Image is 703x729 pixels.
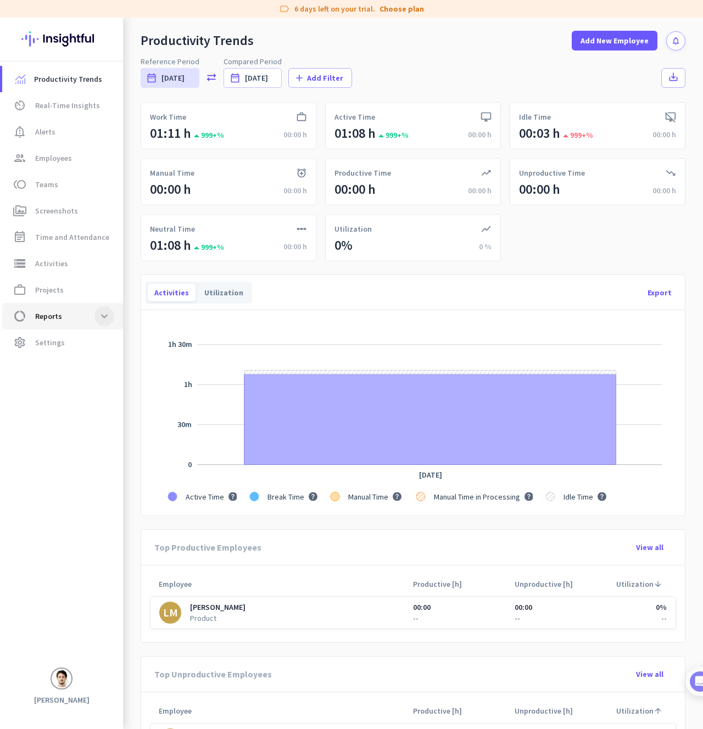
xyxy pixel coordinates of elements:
[515,579,573,589] span: Unproductive [h]
[13,204,26,217] i: perm_media
[334,223,372,234] span: Utilization
[13,99,26,112] i: av_timer
[2,171,123,198] a: tollTeams
[265,492,317,502] g: . Break Time. . . . .
[665,111,676,122] i: desktop_access_disabled
[177,419,192,429] g: NaNh NaNm
[190,242,199,255] i: arrow_drop_up
[184,379,192,389] tspan: 1h
[378,130,409,140] span: 999+%
[168,486,609,507] g: Legend
[279,3,290,14] i: label
[561,492,607,502] g: . Idle Time. . . . .
[296,111,307,122] i: work_outlined
[39,115,57,132] img: Profile image for Tamara
[150,125,191,142] div: 01:11 h
[671,36,680,46] i: notifications
[654,706,662,715] i: arrow_upward
[168,339,192,349] tspan: 1h 30m
[267,492,304,502] span: Break Time
[55,343,110,386] button: Messages
[35,231,109,244] span: Time and Attendance
[141,32,254,49] div: Productivity Trends
[159,579,413,590] div: Employee
[13,125,26,138] i: notification_important
[148,284,196,301] div: Activities
[515,613,520,623] span: --
[563,492,593,502] span: Idle Time
[154,657,272,692] div: Top Unproductive Employees
[35,125,55,138] span: Alerts
[161,72,185,83] span: [DATE]
[2,277,123,303] a: work_outlineProjects
[42,209,191,255] div: It's time to add your employees! This is crucial since Insightful will start collecting their act...
[93,5,129,24] h1: Tasks
[150,223,195,234] span: Neutral Time
[224,56,282,67] span: Compared Period
[20,312,199,338] div: 2Initial tracking settings and how to edit them
[64,370,102,378] span: Messages
[296,167,307,178] i: alarm_add
[35,204,78,217] span: Screenshots
[230,72,241,83] i: date_range
[13,283,26,296] i: work_outline
[307,72,343,83] span: Add Filter
[129,370,146,378] span: Help
[479,241,492,252] div: 0 %
[180,370,204,378] span: Tasks
[652,129,676,140] div: 00:00 h
[141,56,199,67] span: Reference Period
[519,125,560,142] div: 00:03 h
[163,607,178,618] div: LM
[168,339,192,349] g: NaNh NaNm
[2,303,123,329] a: data_usageReportsexpand_more
[413,602,431,613] div: 00:00
[294,72,305,83] i: add
[193,130,224,140] span: 999+%
[346,492,403,502] g: . Manual Time. . . . .
[150,167,194,178] span: Manual Time
[35,178,58,191] span: Teams
[184,379,192,389] g: NaNh NaNm
[636,669,663,680] span: View all
[515,602,532,613] div: 00:00
[15,82,204,108] div: You're just a few steps away from completing the essential app setup
[628,537,672,557] button: View all
[2,92,123,119] a: av_timerReal-Time Insights
[150,181,191,198] div: 00:00 h
[168,332,662,508] g: Chart
[481,167,492,178] i: trending_up
[2,250,123,277] a: storageActivities
[13,231,26,244] i: event_note
[15,42,204,82] div: 🎊 Welcome to Insightful! 🎊
[413,613,419,623] span: --
[468,185,492,196] div: 00:00 h
[432,492,533,502] g: . Manual Time in Processing. . . . .
[562,130,593,140] span: 999+%
[2,66,123,92] a: menu-itemProductivity Trends
[177,419,192,429] tspan: 30m
[94,306,114,326] button: expand_more
[419,470,442,480] tspan: [DATE]
[150,237,191,254] div: 01:08 h
[15,74,25,84] img: menu-item
[13,336,26,349] i: settings
[190,614,246,622] span: Product
[375,130,383,143] i: arrow_drop_up
[159,705,413,716] div: Employee
[559,130,568,143] i: arrow_drop_up
[35,152,72,165] span: Employees
[165,343,220,386] button: Tasks
[35,336,65,349] span: Settings
[188,459,192,469] tspan: 0
[206,72,217,83] span: sync_alt
[140,144,209,156] p: About 10 minutes
[288,68,352,88] button: addAdd Filter
[42,316,186,338] div: Initial tracking settings and how to edit them
[35,310,62,323] span: Reports
[13,152,26,165] i: group
[652,185,676,196] div: 00:00 h
[245,72,268,83] span: [DATE]
[61,118,181,129] div: [PERSON_NAME] from Insightful
[519,167,585,178] span: Unproductive Time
